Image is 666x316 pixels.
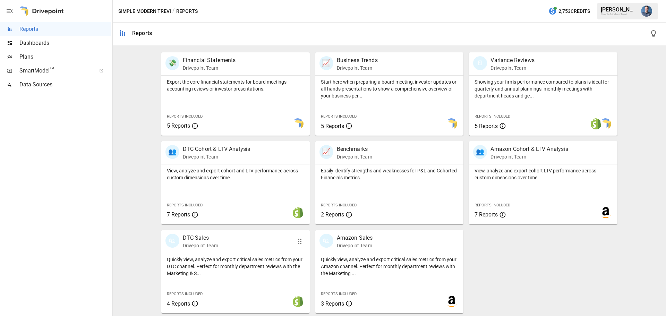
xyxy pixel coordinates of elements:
span: 2 Reports [321,211,344,218]
div: Simple Modern Trevi [601,13,637,16]
span: 7 Reports [167,211,190,218]
span: 2,753 Credits [558,7,590,16]
span: 5 Reports [167,122,190,129]
p: Quickly view, analyze and export critical sales metrics from your Amazon channel. Perfect for mon... [321,256,458,277]
img: shopify [292,207,304,218]
span: 5 Reports [321,123,344,129]
div: Reports [132,30,152,36]
span: Reports [19,25,111,33]
img: smart model [600,118,611,129]
div: [PERSON_NAME] [601,6,637,13]
span: Reports Included [167,292,203,296]
p: Export the core financial statements for board meetings, accounting reviews or investor presentat... [167,78,304,92]
p: Drivepoint Team [183,65,236,71]
span: 7 Reports [475,211,498,218]
div: 💸 [165,56,179,70]
p: Drivepoint Team [183,242,218,249]
span: 5 Reports [475,123,498,129]
p: Drivepoint Team [490,65,534,71]
span: 3 Reports [321,300,344,307]
p: View, analyze and export cohort and LTV performance across custom dimensions over time. [167,167,304,181]
p: DTC Sales [183,234,218,242]
p: Start here when preparing a board meeting, investor updates or all-hands presentations to show a ... [321,78,458,99]
div: 👥 [473,145,487,159]
p: Drivepoint Team [490,153,568,160]
span: SmartModel [19,67,92,75]
p: Amazon Sales [337,234,373,242]
p: Drivepoint Team [337,242,373,249]
img: shopify [590,118,601,129]
span: Data Sources [19,80,111,89]
span: Reports Included [167,203,203,207]
button: Simple Modern Trevi [118,7,171,16]
div: 🛍 [319,234,333,248]
span: Reports Included [475,203,510,207]
p: DTC Cohort & LTV Analysis [183,145,250,153]
span: Dashboards [19,39,111,47]
p: Variance Reviews [490,56,534,65]
p: Drivepoint Team [337,65,378,71]
img: amazon [600,207,611,218]
span: ™ [50,66,54,74]
span: Reports Included [321,114,357,119]
div: / [172,7,175,16]
img: smart model [446,118,457,129]
span: Reports Included [321,292,357,296]
div: 🗓 [473,56,487,70]
button: 2,753Credits [546,5,593,18]
button: Mike Beckham [637,1,656,21]
span: Reports Included [167,114,203,119]
div: 📈 [319,145,333,159]
img: shopify [292,296,304,307]
p: Business Trends [337,56,378,65]
span: Plans [19,53,111,61]
p: Financial Statements [183,56,236,65]
span: 4 Reports [167,300,190,307]
div: 🛍 [165,234,179,248]
img: Mike Beckham [641,6,652,17]
p: Drivepoint Team [183,153,250,160]
p: Easily identify strengths and weaknesses for P&L and Cohorted Financials metrics. [321,167,458,181]
img: amazon [446,296,457,307]
p: Benchmarks [337,145,372,153]
img: smart model [292,118,304,129]
p: View, analyze and export cohort LTV performance across custom dimensions over time. [475,167,612,181]
span: Reports Included [475,114,510,119]
span: Reports Included [321,203,357,207]
p: Amazon Cohort & LTV Analysis [490,145,568,153]
p: Quickly view, analyze and export critical sales metrics from your DTC channel. Perfect for monthl... [167,256,304,277]
div: 👥 [165,145,179,159]
div: 📈 [319,56,333,70]
p: Showing your firm's performance compared to plans is ideal for quarterly and annual plannings, mo... [475,78,612,99]
p: Drivepoint Team [337,153,372,160]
